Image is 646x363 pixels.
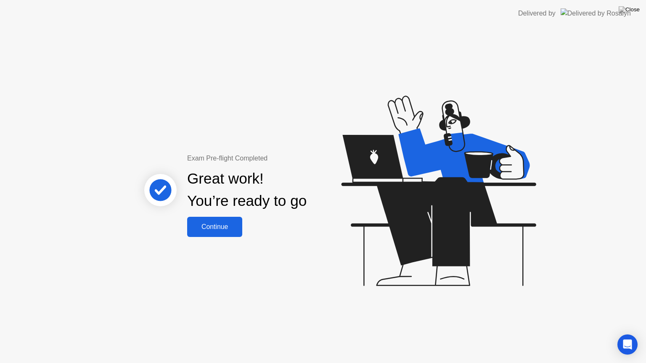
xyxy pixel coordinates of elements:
[561,8,631,18] img: Delivered by Rosalyn
[187,168,307,212] div: Great work! You’re ready to go
[518,8,556,18] div: Delivered by
[619,6,640,13] img: Close
[190,223,240,231] div: Continue
[617,334,638,355] div: Open Intercom Messenger
[187,217,242,237] button: Continue
[187,153,361,163] div: Exam Pre-flight Completed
